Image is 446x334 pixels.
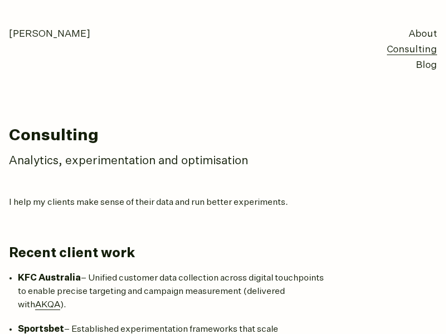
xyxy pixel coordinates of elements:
[387,27,437,73] nav: primary
[9,196,316,209] p: I help my clients make sense of their data and run better experiments.
[409,30,437,39] a: About
[18,274,81,283] strong: KFC Australia
[18,325,64,334] strong: Sportsbet
[416,61,437,70] a: Blog
[9,245,437,263] h2: Recent client work
[9,30,90,39] a: [PERSON_NAME]
[9,154,399,169] p: Analytics, experimentation and optimisation
[9,127,437,145] h1: Consulting
[35,301,60,310] a: AKQA
[18,272,324,312] li: – Unified customer data collection across digital touchpoints to enable precise targeting and cam...
[387,45,437,55] a: Consulting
